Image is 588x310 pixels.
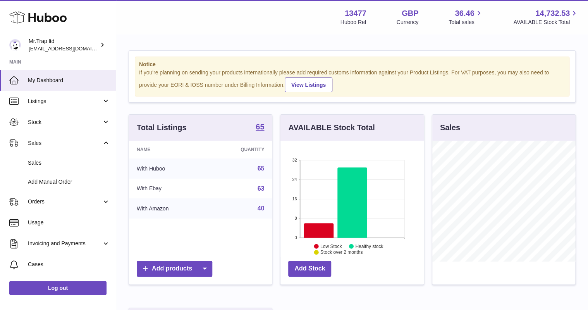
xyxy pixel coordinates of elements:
[28,119,102,126] span: Stock
[28,219,110,226] span: Usage
[258,205,265,212] a: 40
[9,39,21,51] img: office@grabacz.eu
[402,8,418,19] strong: GBP
[28,240,102,247] span: Invoicing and Payments
[129,141,207,158] th: Name
[292,158,297,162] text: 32
[258,185,265,192] a: 63
[207,141,272,158] th: Quantity
[292,196,297,201] text: 16
[139,69,565,92] div: If you're planning on sending your products internationally please add required customs informati...
[137,261,212,277] a: Add products
[129,158,207,179] td: With Huboo
[28,139,102,147] span: Sales
[256,123,264,131] strong: 65
[129,179,207,199] td: With Ebay
[320,243,342,249] text: Low Stock
[137,122,187,133] h3: Total Listings
[449,8,483,26] a: 36.46 Total sales
[535,8,570,19] span: 14,732.53
[288,122,375,133] h3: AVAILABLE Stock Total
[513,19,579,26] span: AVAILABLE Stock Total
[28,261,110,268] span: Cases
[9,281,107,295] a: Log out
[288,261,331,277] a: Add Stock
[28,198,102,205] span: Orders
[28,159,110,167] span: Sales
[28,98,102,105] span: Listings
[295,235,297,240] text: 0
[29,45,114,52] span: [EMAIL_ADDRESS][DOMAIN_NAME]
[345,8,366,19] strong: 13477
[320,250,363,255] text: Stock over 2 months
[285,77,332,92] a: View Listings
[29,38,98,52] div: Mr.Trap ltd
[258,165,265,172] a: 65
[256,123,264,132] a: 65
[449,19,483,26] span: Total sales
[139,61,565,68] strong: Notice
[513,8,579,26] a: 14,732.53 AVAILABLE Stock Total
[455,8,474,19] span: 36.46
[292,177,297,182] text: 24
[440,122,460,133] h3: Sales
[28,178,110,186] span: Add Manual Order
[28,77,110,84] span: My Dashboard
[129,198,207,219] td: With Amazon
[397,19,419,26] div: Currency
[295,216,297,220] text: 8
[340,19,366,26] div: Huboo Ref
[355,243,383,249] text: Healthy stock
